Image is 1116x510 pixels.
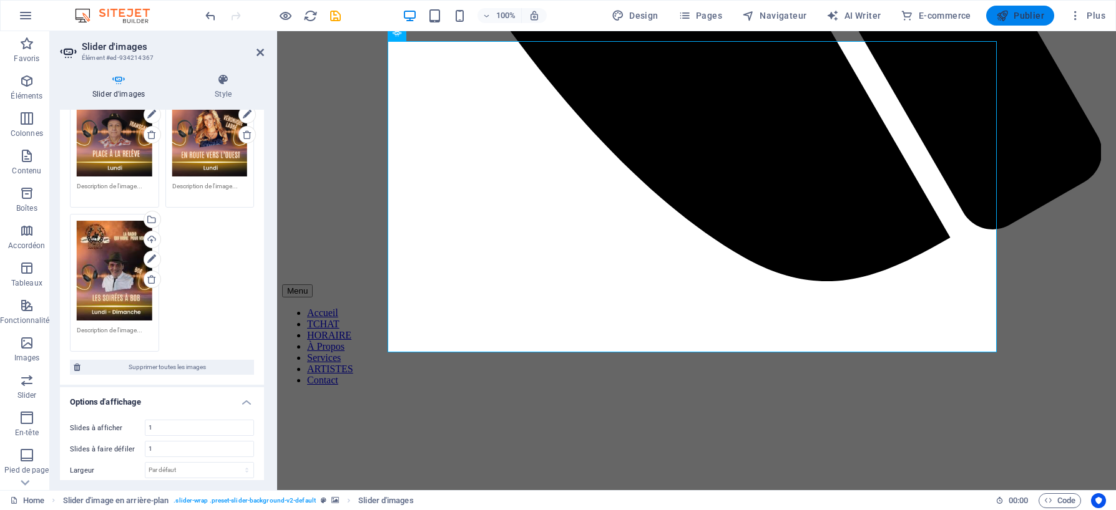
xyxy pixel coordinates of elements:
[477,8,522,23] button: 100%
[1064,6,1110,26] button: Plus
[821,6,886,26] button: AI Writer
[82,52,239,64] h3: Élément #ed-934214367
[1039,493,1081,508] button: Code
[11,91,42,101] p: Éléments
[203,8,218,23] button: undo
[1009,493,1028,508] span: 00 00
[742,9,806,22] span: Navigateur
[10,493,44,508] a: Cliquez pour annuler la sélection. Double-cliquez pour ouvrir Pages.
[358,493,413,508] span: Cliquez pour sélectionner. Double-cliquez pour modifier.
[673,6,727,26] button: Pages
[60,74,182,100] h4: Slider d'images
[12,166,41,176] p: Contenu
[172,76,248,176] div: VroniqueLabb-u49rmk3ug1TKUsE0uVcSdw.jpg
[17,390,37,400] p: Slider
[84,360,250,375] span: Supprimer toutes les images
[82,41,264,52] h2: Slider d'images
[996,9,1044,22] span: Publier
[896,6,976,26] button: E-commerce
[70,425,145,431] label: Slides à afficher
[77,221,152,320] div: 546d23f4-ab99-4cb2-8ec1-20657f8c6ebd-j74vShXUVVR99xQb3exBEw.jpg
[612,9,658,22] span: Design
[16,203,37,213] p: Boîtes
[321,497,326,504] i: Cet élément est une présélection personnalisable.
[1091,493,1106,508] button: Usercentrics
[328,9,343,23] i: Enregistrer (Ctrl+S)
[174,493,316,508] span: . slider-wrap .preset-slider-background-v2-default
[278,8,293,23] button: Cliquez ici pour quitter le mode Aperçu et poursuivre l'édition.
[678,9,722,22] span: Pages
[303,8,318,23] button: reload
[70,446,145,453] label: Slides à faire défiler
[737,6,811,26] button: Navigateur
[1017,496,1019,505] span: :
[496,8,516,23] h6: 100%
[996,493,1029,508] h6: Durée de la session
[72,8,165,23] img: Editor Logo
[11,128,43,138] p: Colonnes
[70,360,254,375] button: Supprimer toutes les images
[182,74,264,100] h4: Style
[607,6,663,26] button: Design
[11,278,42,288] p: Tableaux
[4,465,49,475] p: Pied de page
[63,493,169,508] span: Cliquez pour sélectionner. Double-cliquez pour modifier.
[14,353,40,363] p: Images
[8,241,45,251] p: Accordéon
[60,387,264,410] h4: Options d'affichage
[607,6,663,26] div: Design (Ctrl+Alt+Y)
[529,10,540,21] i: Lors du redimensionnement, ajuster automatiquement le niveau de zoom en fonction de l'appareil sé...
[15,428,39,438] p: En-tête
[331,497,339,504] i: Cet élément contient un arrière-plan.
[1044,493,1075,508] span: Code
[1069,9,1105,22] span: Plus
[901,9,971,22] span: E-commerce
[328,8,343,23] button: save
[303,9,318,23] i: Actualiser la page
[77,76,152,176] div: Transcal-X4BKjR1amPBfkmfu3SgPPw.jpg
[70,467,145,474] label: Largeur
[986,6,1054,26] button: Publier
[826,9,881,22] span: AI Writer
[63,493,414,508] nav: breadcrumb
[14,54,39,64] p: Favoris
